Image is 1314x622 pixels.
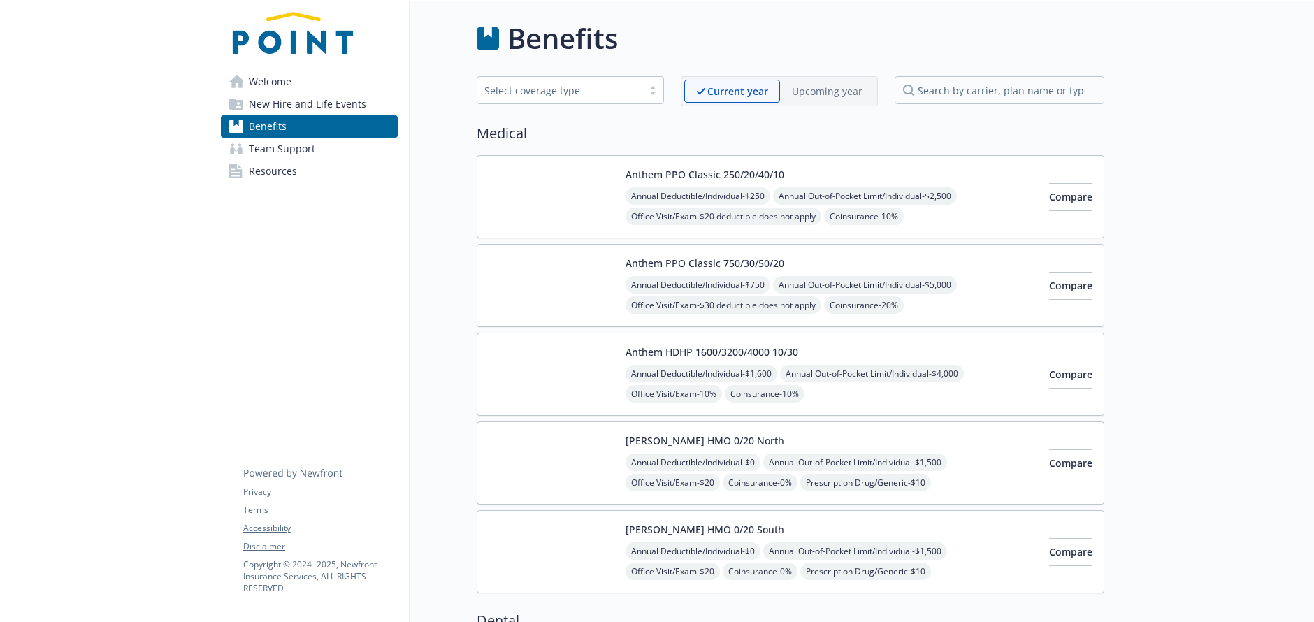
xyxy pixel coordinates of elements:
img: Anthem Blue Cross carrier logo [489,256,614,315]
h2: Medical [477,123,1104,144]
button: [PERSON_NAME] HMO 0/20 South [626,522,784,537]
button: Compare [1049,361,1092,389]
span: Compare [1049,279,1092,292]
span: Annual Deductible/Individual - $1,600 [626,365,777,382]
button: Anthem PPO Classic 750/30/50/20 [626,256,784,270]
a: Privacy [243,486,397,498]
span: Annual Out-of-Pocket Limit/Individual - $2,500 [773,187,957,205]
span: Annual Deductible/Individual - $0 [626,542,760,560]
button: [PERSON_NAME] HMO 0/20 North [626,433,784,448]
span: Office Visit/Exam - 10% [626,385,722,403]
span: Annual Deductible/Individual - $250 [626,187,770,205]
span: Benefits [249,115,287,138]
span: Compare [1049,545,1092,558]
span: Annual Deductible/Individual - $0 [626,454,760,471]
img: Kaiser Permanente Insurance Company carrier logo [489,522,614,581]
p: Copyright © 2024 - 2025 , Newfront Insurance Services, ALL RIGHTS RESERVED [243,558,397,594]
img: Kaiser Permanente Insurance Company carrier logo [489,433,614,493]
span: Prescription Drug/Generic - $10 [800,474,931,491]
span: Office Visit/Exam - $30 deductible does not apply [626,296,821,314]
span: New Hire and Life Events [249,93,366,115]
a: Benefits [221,115,398,138]
a: Welcome [221,71,398,93]
span: Annual Out-of-Pocket Limit/Individual - $5,000 [773,276,957,294]
p: Upcoming year [792,84,862,99]
img: Anthem Blue Cross carrier logo [489,345,614,404]
span: Office Visit/Exam - $20 [626,474,720,491]
a: New Hire and Life Events [221,93,398,115]
span: Annual Deductible/Individual - $750 [626,276,770,294]
span: Annual Out-of-Pocket Limit/Individual - $1,500 [763,454,947,471]
a: Disclaimer [243,540,397,553]
button: Anthem PPO Classic 250/20/40/10 [626,167,784,182]
button: Compare [1049,272,1092,300]
a: Team Support [221,138,398,160]
input: search by carrier, plan name or type [895,76,1104,104]
h1: Benefits [507,17,618,59]
span: Coinsurance - 10% [824,208,904,225]
span: Resources [249,160,297,182]
p: Current year [707,84,768,99]
span: Office Visit/Exam - $20 deductible does not apply [626,208,821,225]
a: Accessibility [243,522,397,535]
span: Coinsurance - 20% [824,296,904,314]
span: Office Visit/Exam - $20 [626,563,720,580]
button: Compare [1049,449,1092,477]
span: Team Support [249,138,315,160]
span: Coinsurance - 0% [723,474,797,491]
span: Compare [1049,368,1092,381]
span: Annual Out-of-Pocket Limit/Individual - $1,500 [763,542,947,560]
div: Select coverage type [484,83,635,98]
button: Compare [1049,183,1092,211]
span: Prescription Drug/Generic - $10 [800,563,931,580]
span: Compare [1049,456,1092,470]
a: Resources [221,160,398,182]
button: Compare [1049,538,1092,566]
span: Annual Out-of-Pocket Limit/Individual - $4,000 [780,365,964,382]
span: Compare [1049,190,1092,203]
a: Terms [243,504,397,516]
img: Anthem Blue Cross carrier logo [489,167,614,226]
button: Anthem HDHP 1600/3200/4000 10/30 [626,345,798,359]
span: Welcome [249,71,291,93]
span: Coinsurance - 10% [725,385,804,403]
span: Coinsurance - 0% [723,563,797,580]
